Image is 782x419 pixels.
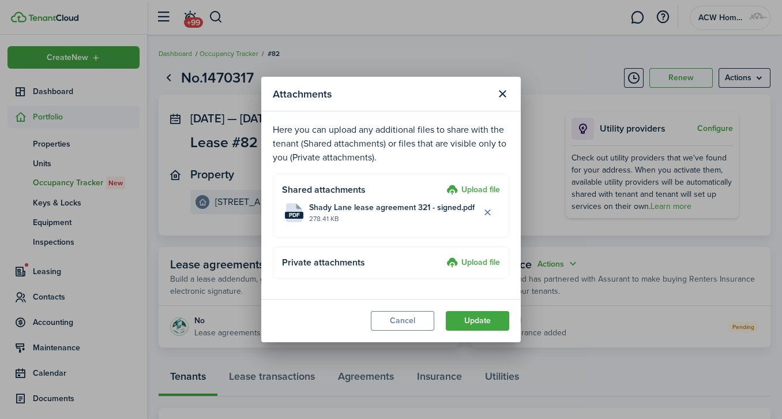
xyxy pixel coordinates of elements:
[371,311,434,331] button: Cancel
[492,84,512,104] button: Close modal
[282,183,442,197] h4: Shared attachments
[309,201,475,214] span: Shady Lane lease agreement 321 - signed.pdf
[273,83,490,105] modal-title: Attachments
[273,123,509,164] p: Here you can upload any additional files to share with the tenant (Shared attachments) or files t...
[446,311,509,331] button: Update
[285,212,303,219] file-extension: pdf
[478,203,497,223] button: Delete file
[309,214,478,224] file-size: 278.41 KB
[282,256,442,270] h4: Private attachments
[285,203,303,222] file-icon: File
